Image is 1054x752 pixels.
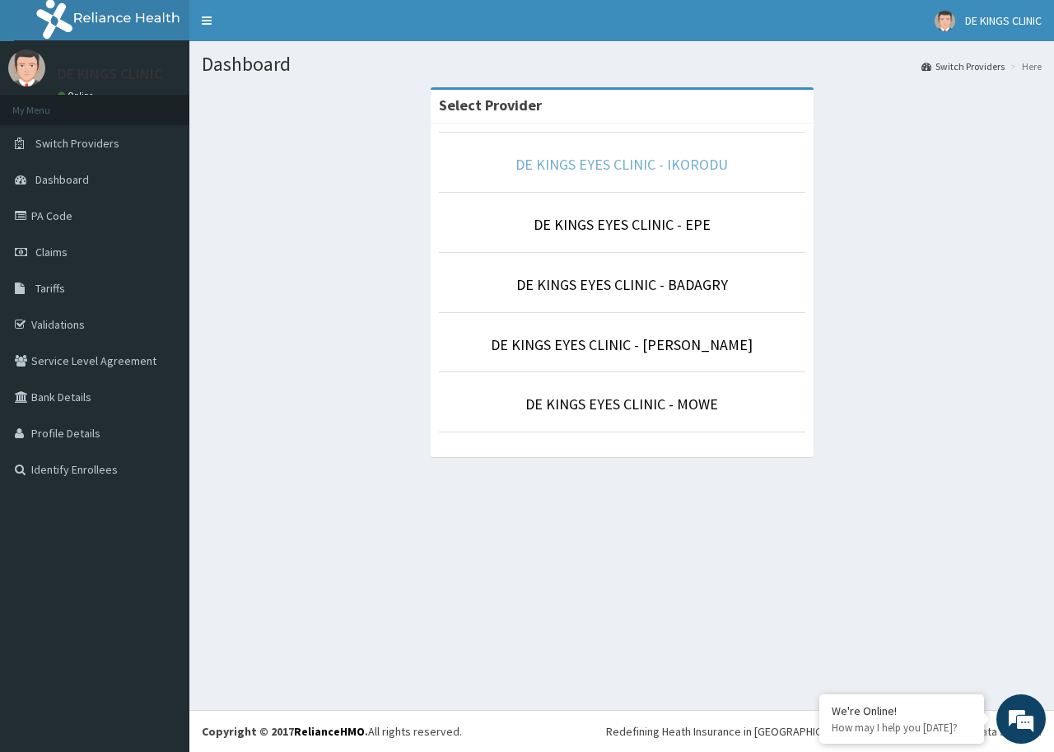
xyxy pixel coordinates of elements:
[202,54,1042,75] h1: Dashboard
[935,11,955,31] img: User Image
[58,90,97,101] a: Online
[189,710,1054,752] footer: All rights reserved.
[921,59,1005,73] a: Switch Providers
[58,67,162,82] p: DE KINGS CLINIC
[832,721,972,735] p: How may I help you today?
[8,49,45,86] img: User Image
[515,155,728,174] a: DE KINGS EYES CLINIC - IKORODU
[491,335,753,354] a: DE KINGS EYES CLINIC - [PERSON_NAME]
[202,724,368,739] strong: Copyright © 2017 .
[832,703,972,718] div: We're Online!
[35,136,119,151] span: Switch Providers
[35,245,68,259] span: Claims
[35,172,89,187] span: Dashboard
[606,723,1042,740] div: Redefining Heath Insurance in [GEOGRAPHIC_DATA] using Telemedicine and Data Science!
[525,395,718,413] a: DE KINGS EYES CLINIC - MOWE
[1006,59,1042,73] li: Here
[294,724,365,739] a: RelianceHMO
[516,275,728,294] a: DE KINGS EYES CLINIC - BADAGRY
[35,281,65,296] span: Tariffs
[534,215,711,234] a: DE KINGS EYES CLINIC - EPE
[965,13,1042,28] span: DE KINGS CLINIC
[439,96,542,114] strong: Select Provider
